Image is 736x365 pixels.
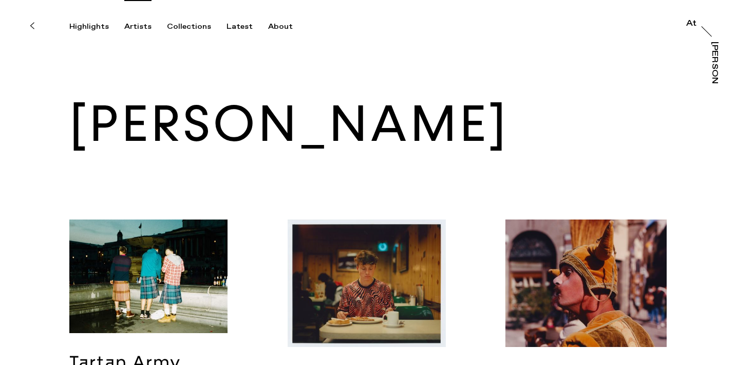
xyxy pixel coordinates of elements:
[69,22,124,31] button: Highlights
[268,22,293,31] div: About
[167,22,211,31] div: Collections
[69,22,109,31] div: Highlights
[686,20,696,30] a: At
[124,22,152,31] div: Artists
[710,42,719,121] div: [PERSON_NAME]
[268,22,308,31] button: About
[227,22,268,31] button: Latest
[227,22,253,31] div: Latest
[708,42,719,84] a: [PERSON_NAME]
[167,22,227,31] button: Collections
[124,22,167,31] button: Artists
